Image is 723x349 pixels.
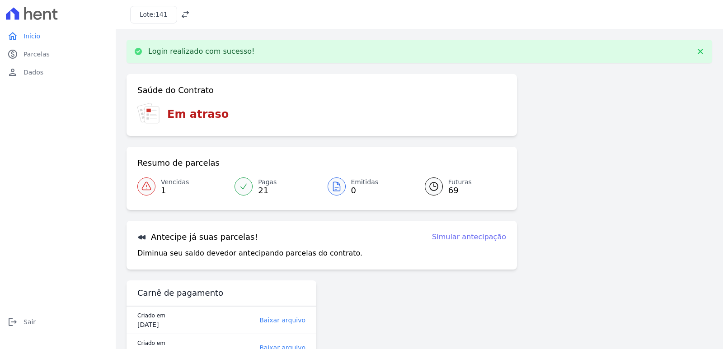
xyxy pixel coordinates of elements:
span: 141 [155,11,168,18]
h3: Resumo de parcelas [137,158,220,168]
span: Pagas [258,177,277,187]
span: Parcelas [23,50,50,59]
div: Criado em [137,311,196,320]
span: Emitidas [351,177,379,187]
h3: Carnê de pagamento [137,288,223,298]
span: Sair [23,317,36,326]
span: Início [23,32,40,41]
i: logout [7,316,18,327]
span: 1 [161,187,189,194]
p: Login realizado com sucesso! [148,47,255,56]
a: Futuras 69 [414,174,506,199]
span: 21 [258,187,277,194]
span: 69 [448,187,472,194]
i: paid [7,49,18,60]
div: [DATE] [137,320,196,329]
div: Criado em [137,339,196,348]
span: Futuras [448,177,472,187]
span: 0 [351,187,379,194]
a: personDados [4,63,112,81]
a: Pagas 21 [229,174,321,199]
a: homeInício [4,27,112,45]
h3: Antecipe já suas parcelas! [137,232,258,242]
a: Simular antecipação [432,232,506,242]
span: Dados [23,68,43,77]
a: paidParcelas [4,45,112,63]
i: home [7,31,18,42]
h3: Em atraso [167,106,229,122]
p: Diminua seu saldo devedor antecipando parcelas do contrato. [137,248,362,259]
a: Vencidas 1 [137,174,229,199]
i: person [7,67,18,78]
span: Vencidas [161,177,189,187]
h3: Lote: [140,10,168,19]
a: Emitidas 0 [322,174,414,199]
a: logoutSair [4,313,112,331]
a: Baixar arquivo [218,316,305,325]
h3: Saúde do Contrato [137,85,214,96]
